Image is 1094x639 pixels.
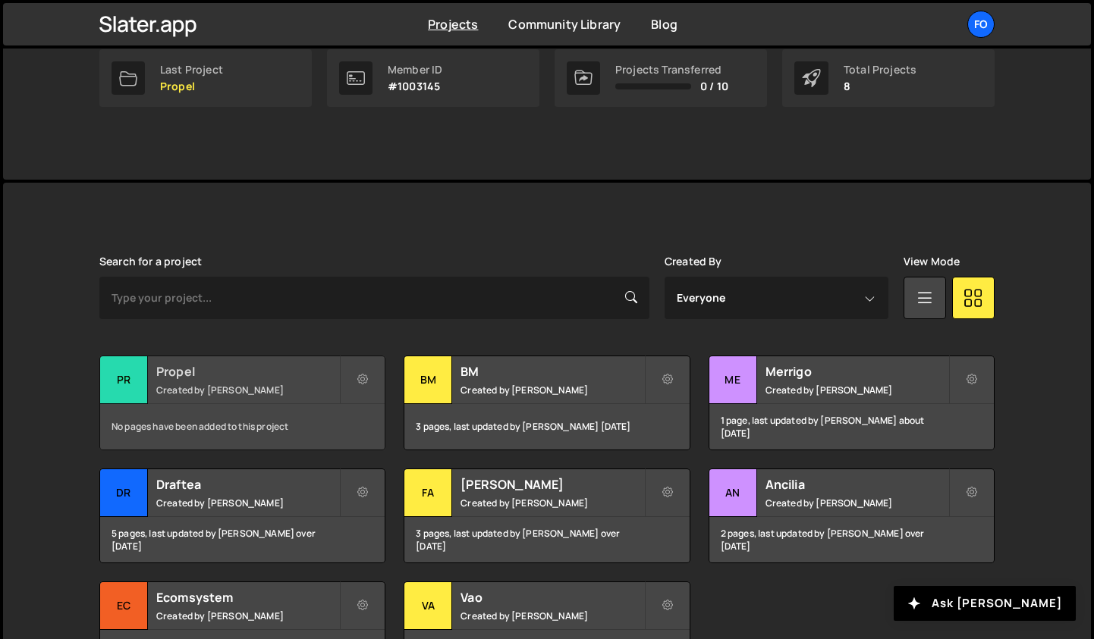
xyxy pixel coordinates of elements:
[156,384,339,396] small: Created by [PERSON_NAME]
[156,589,339,606] h2: Ecomsystem
[99,277,649,319] input: Type your project...
[461,384,643,396] small: Created by [PERSON_NAME]
[404,356,690,450] a: BM BM Created by [PERSON_NAME] 3 pages, last updated by [PERSON_NAME] [DATE]
[967,11,995,38] a: fo
[100,517,385,562] div: 5 pages, last updated by [PERSON_NAME] over [DATE]
[404,517,689,562] div: 3 pages, last updated by [PERSON_NAME] over [DATE]
[461,496,643,509] small: Created by [PERSON_NAME]
[100,582,148,630] div: Ec
[615,64,728,76] div: Projects Transferred
[709,468,995,563] a: An Ancilia Created by [PERSON_NAME] 2 pages, last updated by [PERSON_NAME] over [DATE]
[100,404,385,449] div: No pages have been added to this project
[156,363,339,380] h2: Propel
[665,255,722,268] label: Created By
[388,80,442,92] p: #1003145
[461,363,643,380] h2: BM
[709,469,757,517] div: An
[894,586,1076,621] button: Ask [PERSON_NAME]
[156,476,339,493] h2: Draftea
[765,384,948,396] small: Created by [PERSON_NAME]
[100,356,148,404] div: Pr
[765,496,948,509] small: Created by [PERSON_NAME]
[709,404,994,449] div: 1 page, last updated by [PERSON_NAME] about [DATE]
[156,496,339,509] small: Created by [PERSON_NAME]
[709,517,994,562] div: 2 pages, last updated by [PERSON_NAME] over [DATE]
[709,356,757,404] div: Me
[404,582,452,630] div: Va
[99,49,312,107] a: Last Project Propel
[99,255,202,268] label: Search for a project
[160,64,223,76] div: Last Project
[461,476,643,493] h2: [PERSON_NAME]
[765,363,948,380] h2: Merrigo
[388,64,442,76] div: Member ID
[651,16,677,33] a: Blog
[844,80,916,92] p: 8
[844,64,916,76] div: Total Projects
[709,356,995,450] a: Me Merrigo Created by [PERSON_NAME] 1 page, last updated by [PERSON_NAME] about [DATE]
[700,80,728,92] span: 0 / 10
[100,469,148,517] div: Dr
[765,476,948,493] h2: Ancilia
[99,356,385,450] a: Pr Propel Created by [PERSON_NAME] No pages have been added to this project
[99,468,385,563] a: Dr Draftea Created by [PERSON_NAME] 5 pages, last updated by [PERSON_NAME] over [DATE]
[508,16,621,33] a: Community Library
[428,16,478,33] a: Projects
[160,80,223,92] p: Propel
[404,469,452,517] div: Fa
[404,356,452,404] div: BM
[404,404,689,449] div: 3 pages, last updated by [PERSON_NAME] [DATE]
[904,255,960,268] label: View Mode
[156,609,339,622] small: Created by [PERSON_NAME]
[404,468,690,563] a: Fa [PERSON_NAME] Created by [PERSON_NAME] 3 pages, last updated by [PERSON_NAME] over [DATE]
[461,609,643,622] small: Created by [PERSON_NAME]
[461,589,643,606] h2: Vao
